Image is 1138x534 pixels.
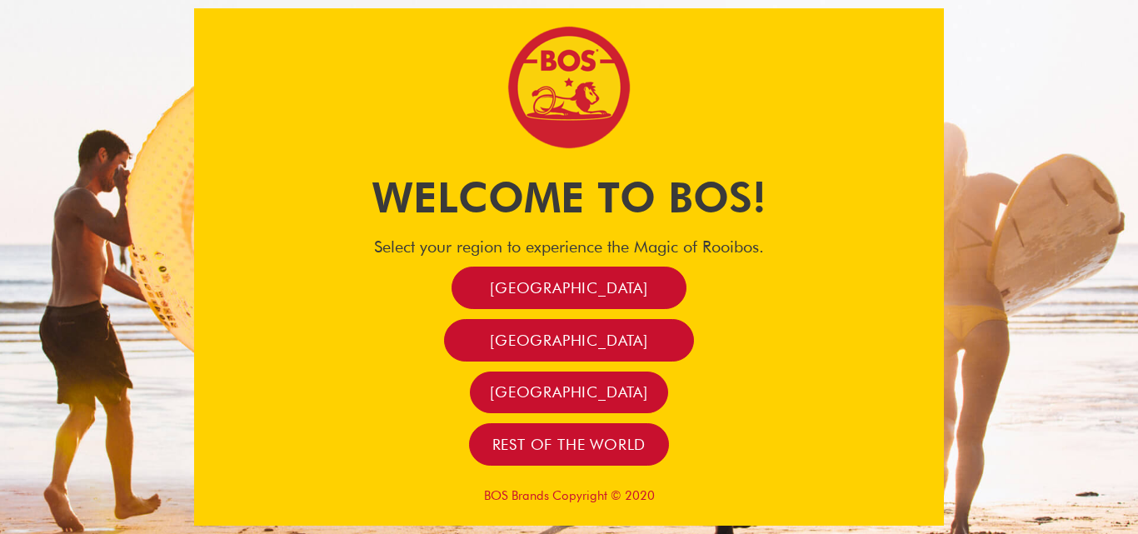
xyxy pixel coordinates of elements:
a: [GEOGRAPHIC_DATA] [452,267,686,309]
h4: Select your region to experience the Magic of Rooibos. [194,237,944,257]
span: [GEOGRAPHIC_DATA] [490,331,648,350]
span: [GEOGRAPHIC_DATA] [490,278,648,297]
a: [GEOGRAPHIC_DATA] [470,372,668,414]
h1: Welcome to BOS! [194,168,944,227]
span: Rest of the world [492,435,646,454]
a: Rest of the world [469,423,670,466]
a: [GEOGRAPHIC_DATA] [444,319,694,362]
span: [GEOGRAPHIC_DATA] [490,382,648,402]
p: BOS Brands Copyright © 2020 [194,488,944,503]
img: Bos Brands [507,25,631,150]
